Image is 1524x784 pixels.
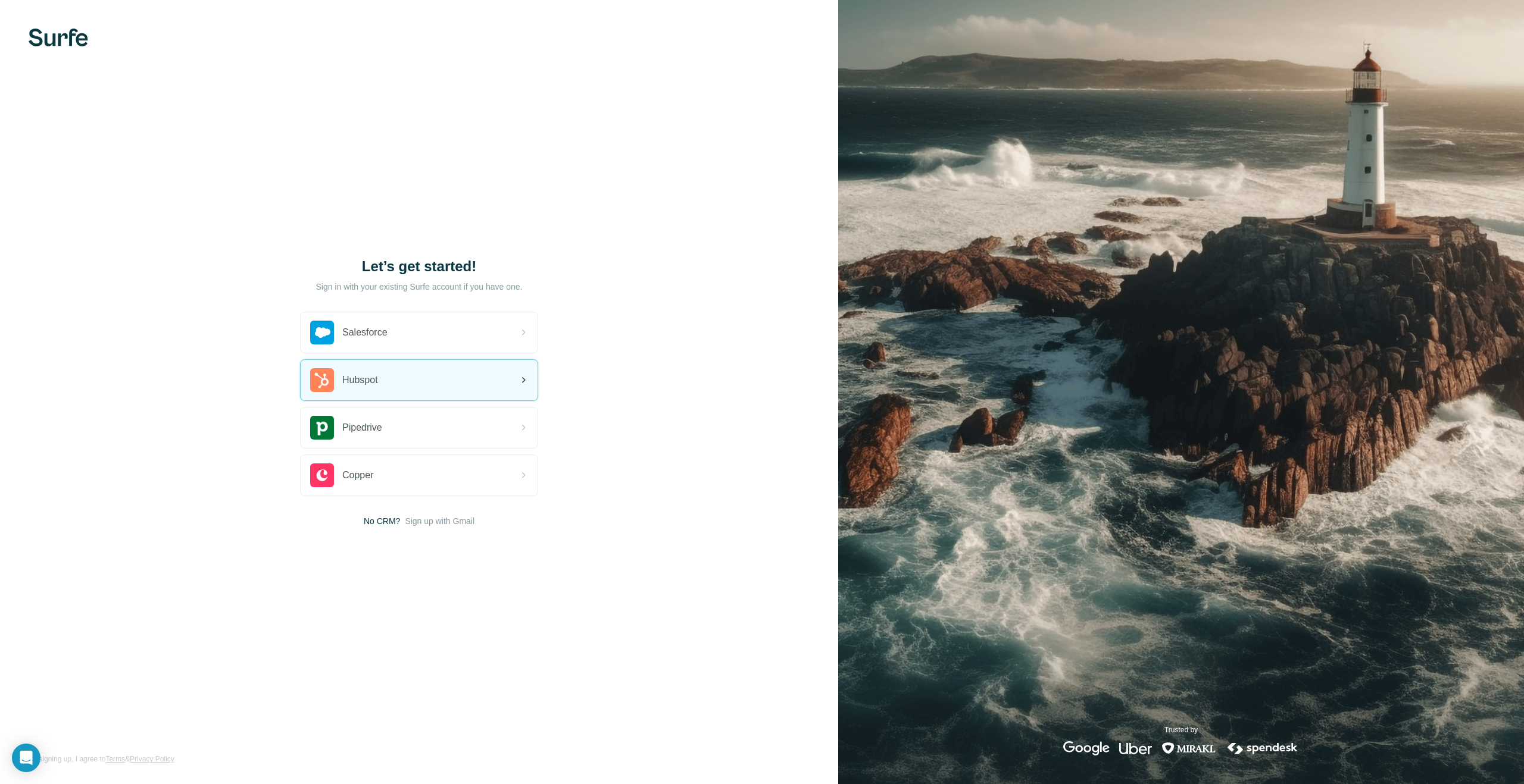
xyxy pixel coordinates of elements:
span: Hubspot [342,373,378,387]
img: pipedrive's logo [310,416,334,440]
span: Copper [342,468,373,482]
p: Trusted by [1164,725,1198,735]
button: Sign up with Gmail [405,515,474,527]
span: Pipedrive [342,421,382,435]
img: spendesk's logo [1226,741,1300,755]
img: uber's logo [1119,741,1152,755]
p: Sign in with your existing Surfe account if you have one. [316,281,522,293]
span: Salesforce [342,325,388,340]
img: copper's logo [310,463,334,487]
img: salesforce's logo [310,321,334,344]
img: mirakl's logo [1161,741,1216,755]
span: By signing up, I agree to & [29,754,174,764]
a: Privacy Policy [130,755,174,763]
span: No CRM? [364,515,400,527]
img: google's logo [1063,741,1110,755]
h1: Let’s get started! [300,257,538,276]
img: hubspot's logo [310,368,334,392]
img: Surfe's logo [29,29,88,46]
a: Terms [105,755,125,763]
div: Open Intercom Messenger [12,744,40,772]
